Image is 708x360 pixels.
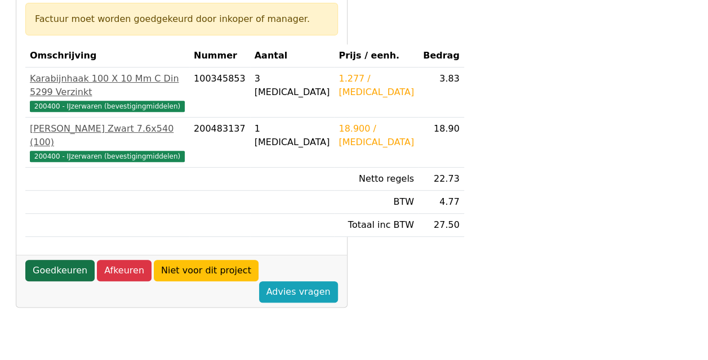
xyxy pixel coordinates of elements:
a: [PERSON_NAME] Zwart 7.6x540 (100)200400 - IJzerwaren (bevestigingmiddelen) [30,122,185,163]
a: Niet voor dit project [154,260,259,281]
th: Omschrijving [25,44,189,67]
td: 100345853 [189,67,250,118]
div: Karabijnhaak 100 X 10 Mm C Din 5299 Verzinkt [30,72,185,99]
div: Factuur moet worden goedgekeurd door inkoper of manager. [35,12,328,26]
td: 27.50 [418,214,464,237]
div: 3 [MEDICAL_DATA] [255,72,330,99]
a: Advies vragen [259,281,338,303]
span: 200400 - IJzerwaren (bevestigingmiddelen) [30,151,185,162]
a: Afkeuren [97,260,152,281]
div: 18.900 / [MEDICAL_DATA] [339,122,414,149]
td: 4.77 [418,191,464,214]
a: Goedkeuren [25,260,95,281]
td: Totaal inc BTW [334,214,418,237]
td: 200483137 [189,118,250,168]
td: BTW [334,191,418,214]
div: 1.277 / [MEDICAL_DATA] [339,72,414,99]
div: [PERSON_NAME] Zwart 7.6x540 (100) [30,122,185,149]
th: Aantal [250,44,335,67]
span: 200400 - IJzerwaren (bevestigingmiddelen) [30,101,185,112]
th: Bedrag [418,44,464,67]
td: 22.73 [418,168,464,191]
td: 18.90 [418,118,464,168]
th: Prijs / eenh. [334,44,418,67]
td: 3.83 [418,67,464,118]
a: Karabijnhaak 100 X 10 Mm C Din 5299 Verzinkt200400 - IJzerwaren (bevestigingmiddelen) [30,72,185,112]
th: Nummer [189,44,250,67]
td: Netto regels [334,168,418,191]
div: 1 [MEDICAL_DATA] [255,122,330,149]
